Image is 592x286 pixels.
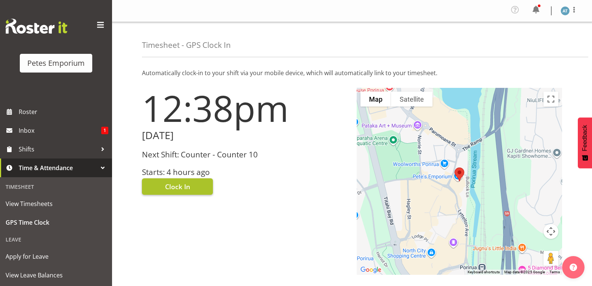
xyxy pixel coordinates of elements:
span: Feedback [582,125,588,151]
a: View Timesheets [2,194,110,213]
h4: Timesheet - GPS Clock In [142,41,231,49]
div: Leave [2,232,110,247]
div: Petes Emporium [27,58,85,69]
a: Open this area in Google Maps (opens a new window) [359,265,383,275]
img: Rosterit website logo [6,19,67,34]
img: help-xxl-2.png [570,264,577,271]
span: GPS Time Clock [6,217,106,228]
span: Roster [19,106,108,117]
span: Time & Attendance [19,162,97,173]
a: GPS Time Clock [2,213,110,232]
img: Google [359,265,383,275]
button: Drag Pegman onto the map to open Street View [543,251,558,266]
a: View Leave Balances [2,266,110,285]
button: Clock In [142,178,213,195]
button: Show street map [360,92,391,107]
img: alex-micheal-taniwha5364.jpg [561,6,570,15]
span: Inbox [19,125,101,136]
a: Terms (opens in new tab) [549,270,560,274]
span: Shifts [19,144,97,155]
a: Apply for Leave [2,247,110,266]
span: Map data ©2025 Google [504,270,545,274]
span: 1 [101,127,108,134]
button: Map camera controls [543,224,558,239]
p: Automatically clock-in to your shift via your mobile device, which will automatically link to you... [142,68,562,77]
button: Feedback - Show survey [578,117,592,168]
h2: [DATE] [142,130,348,141]
button: Show satellite imagery [391,92,433,107]
span: View Timesheets [6,198,106,209]
h1: 12:38pm [142,88,348,128]
div: Timesheet [2,179,110,194]
button: Keyboard shortcuts [468,270,500,275]
h3: Starts: 4 hours ago [142,168,348,176]
span: Apply for Leave [6,251,106,262]
h3: Next Shift: Counter - Counter 10 [142,150,348,159]
span: View Leave Balances [6,270,106,281]
span: Clock In [165,182,190,191]
button: Toggle fullscreen view [543,92,558,107]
